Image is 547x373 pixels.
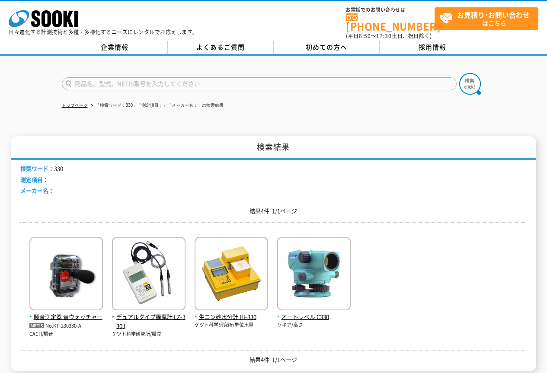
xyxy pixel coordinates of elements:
[306,42,347,52] span: 初めての方へ
[20,175,48,184] span: 測定項目：
[435,7,538,30] a: お見積り･お問い合わせはこちら
[346,7,435,13] span: お電話でのお問い合わせは
[20,186,54,194] span: メーカー名：
[274,41,380,54] a: 初めての方へ
[29,322,103,331] p: No.KT-230330-A
[277,237,351,312] img: C330
[9,29,198,35] p: 日々進化する計測技術と多種・多様化するニーズにレンタルでお応えします。
[29,312,103,322] span: 騒音測定器 音ウォッチャー
[380,41,486,54] a: 採用情報
[277,303,351,322] a: オートレベル C330
[195,237,268,312] img: HI-330
[346,32,432,40] span: (平日 ～ 土日、祝日除く)
[439,8,538,29] span: はこちら
[20,164,63,173] li: 330
[195,312,268,322] span: 生コン砂水分計 HI-330
[277,312,351,322] span: オートレベル C330
[459,73,481,95] img: btn_search.png
[62,41,168,54] a: 企業情報
[20,355,526,364] p: 結果4件 1/1ページ
[62,103,88,108] a: トップページ
[457,10,530,20] strong: お見積り･お問い合わせ
[277,322,351,329] p: ソキア/高さ
[112,303,186,330] a: デュアルタイプ膜厚計 LZ-330J
[62,77,457,90] input: 商品名、型式、NETIS番号を入力してください
[29,303,103,322] a: 騒音測定器 音ウォッチャー
[195,303,268,322] a: 生コン砂水分計 HI-330
[29,237,103,312] img: 音ウォッチャー
[112,237,186,312] img: LZ-330J
[346,13,435,31] a: [PHONE_NUMBER]
[112,312,186,331] span: デュアルタイプ膜厚計 LZ-330J
[11,136,536,160] h1: 検索結果
[112,331,186,338] p: ケツト科学研究所/膜厚
[29,331,103,338] p: CACH/騒音
[20,164,54,172] span: 検索ワード：
[195,322,268,329] p: ケツト科学研究所/単位水量
[359,32,371,40] span: 8:50
[20,207,526,216] p: 結果4件 1/1ページ
[89,101,224,110] li: 「検索ワード：330」「測定項目：」「メーカー名：」の検索結果
[376,32,392,40] span: 17:30
[168,41,274,54] a: よくあるご質問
